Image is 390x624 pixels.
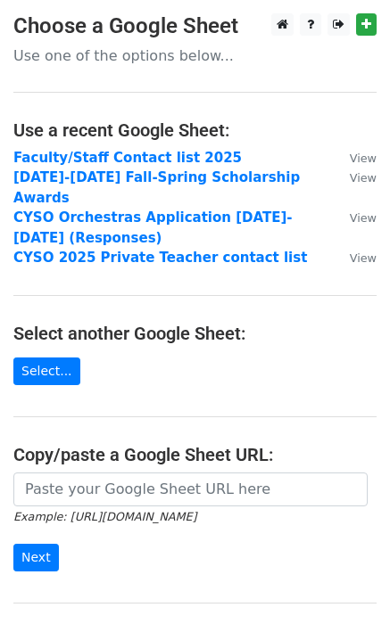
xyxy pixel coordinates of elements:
[301,538,390,624] iframe: Chat Widget
[350,171,377,185] small: View
[13,323,377,344] h4: Select another Google Sheet:
[13,119,377,141] h4: Use a recent Google Sheet:
[13,150,242,166] a: Faculty/Staff Contact list 2025
[13,472,368,506] input: Paste your Google Sheet URL here
[13,444,377,465] h4: Copy/paste a Google Sheet URL:
[332,169,377,185] a: View
[13,46,377,65] p: Use one of the options below...
[13,510,196,523] small: Example: [URL][DOMAIN_NAME]
[13,250,307,266] a: CYSO 2025 Private Teacher contact list
[13,13,377,39] h3: Choose a Google Sheet
[350,152,377,165] small: View
[332,150,377,166] a: View
[13,169,300,206] a: [DATE]-[DATE] Fall-Spring Scholarship Awards
[13,544,59,571] input: Next
[13,357,80,385] a: Select...
[350,211,377,225] small: View
[13,209,293,246] a: CYSO Orchestras Application [DATE]-[DATE] (Responses)
[350,251,377,265] small: View
[332,209,377,226] a: View
[332,250,377,266] a: View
